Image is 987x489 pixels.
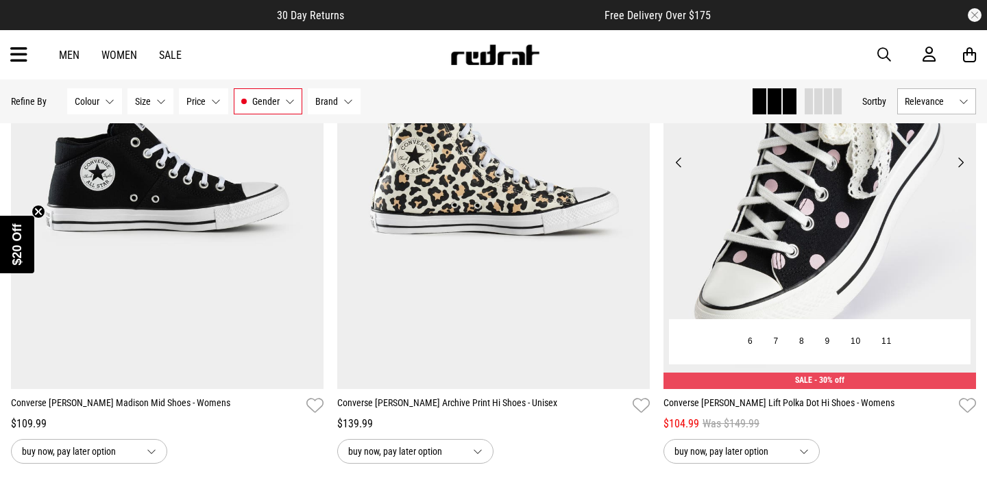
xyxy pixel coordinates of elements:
button: buy now, pay later option [663,439,820,464]
a: Sale [159,49,182,62]
div: $109.99 [11,416,324,432]
a: Converse [PERSON_NAME] Archive Print Hi Shoes - Unisex [337,396,627,416]
iframe: Customer reviews powered by Trustpilot [371,8,577,22]
span: Gender [252,96,280,107]
span: Price [186,96,206,107]
span: buy now, pay later option [22,443,136,460]
span: Colour [75,96,99,107]
button: buy now, pay later option [337,439,493,464]
span: $20 Off [10,223,24,265]
button: 8 [789,329,814,354]
span: SALE [795,375,812,385]
a: Converse [PERSON_NAME] Lift Polka Dot Hi Shoes - Womens [663,396,953,416]
p: Refine By [11,96,47,107]
img: Redrat logo [450,45,540,65]
button: 6 [738,329,763,354]
span: Was $149.99 [703,416,759,432]
span: $104.99 [663,416,699,432]
button: Relevance [897,88,976,114]
span: Brand [315,96,338,107]
button: Close teaser [32,205,45,218]
button: Size [127,88,173,114]
a: Converse [PERSON_NAME] Madison Mid Shoes - Womens [11,396,301,416]
span: buy now, pay later option [674,443,788,460]
button: Sortby [862,93,886,110]
button: Price [179,88,228,114]
span: Size [135,96,151,107]
span: 30 Day Returns [277,9,344,22]
span: by [877,96,886,107]
button: Next [952,154,969,171]
button: Previous [670,154,687,171]
span: buy now, pay later option [348,443,462,460]
a: Men [59,49,80,62]
button: Gender [234,88,302,114]
span: - 30% off [814,375,844,385]
button: 9 [814,329,840,354]
span: Free Delivery Over $175 [605,9,711,22]
span: Relevance [905,96,953,107]
button: 10 [840,329,871,354]
button: Brand [308,88,361,114]
button: 11 [871,329,902,354]
div: $139.99 [337,416,650,432]
button: Colour [67,88,122,114]
button: buy now, pay later option [11,439,167,464]
a: Women [101,49,137,62]
button: Open LiveChat chat widget [11,5,52,47]
button: 7 [764,329,789,354]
